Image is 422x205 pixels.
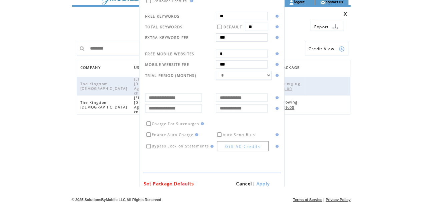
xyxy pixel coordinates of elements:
[274,36,279,39] img: help.gif
[145,14,179,19] span: FREE KEYWORDS
[274,52,279,55] img: help.gif
[236,181,252,187] a: Cancel
[223,132,255,137] span: Auto Send Bills
[274,15,279,18] img: help.gif
[274,74,279,77] img: help.gif
[274,145,279,148] img: help.gif
[72,198,161,202] span: © 2025 SolutionsByMobile LLC All Rights Reserved
[145,52,194,56] span: FREE MOBILE WEBSITES
[274,25,279,28] img: help.gif
[293,198,322,202] a: Terms of Service
[217,141,269,151] a: Gift 50 Credits
[199,122,204,125] img: help.gif
[274,133,279,136] img: help.gif
[323,198,324,202] span: |
[223,25,242,29] span: DEFAULT
[193,133,198,136] img: help.gif
[274,63,279,66] img: help.gif
[256,181,270,187] a: Apply
[274,107,279,110] img: help.gif
[152,121,199,126] span: Charge For Surcharges
[145,62,189,67] span: MOBILE WEBSITE FEE
[144,181,194,187] a: Set Package Defaults
[152,132,193,137] span: Enable Auto Charge
[145,35,189,40] span: EXTRA KEYWORD FEE
[152,144,209,148] span: Bypass Lock on Statements
[326,198,351,202] a: Privacy Policy
[274,96,279,99] img: help.gif
[145,25,183,29] span: TOTAL KEYWORDS
[253,181,255,186] span: |
[145,73,196,78] span: TRIAL PERIOD (MONTHS)
[209,145,214,148] img: help.gif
